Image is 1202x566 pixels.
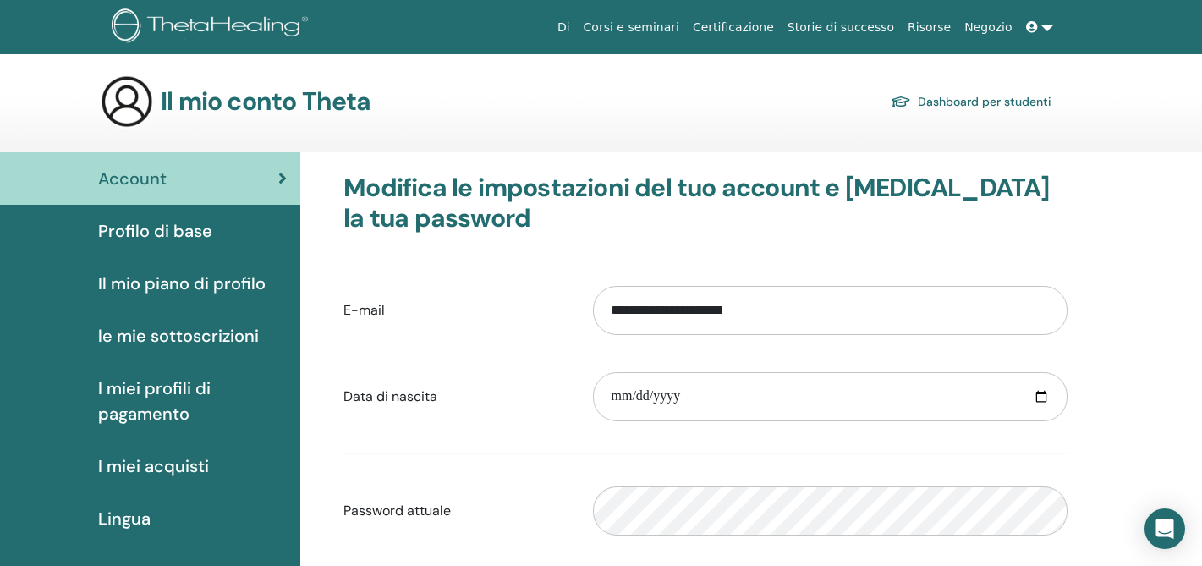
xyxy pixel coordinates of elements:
label: E-mail [331,294,580,327]
a: Storie di successo [781,12,901,43]
h3: Il mio conto Theta [161,86,371,117]
label: Password attuale [331,495,580,527]
img: logo.png [112,8,314,47]
img: graduation-cap.svg [891,95,911,109]
h3: Modifica le impostazioni del tuo account e [MEDICAL_DATA] la tua password [343,173,1068,234]
span: Lingua [98,506,151,531]
a: Di [551,12,577,43]
span: le mie sottoscrizioni [98,323,259,349]
img: generic-user-icon.jpg [100,74,154,129]
a: Risorse [901,12,958,43]
span: Il mio piano di profilo [98,271,266,296]
span: I miei acquisti [98,453,209,479]
span: Profilo di base [98,218,212,244]
div: Open Intercom Messenger [1144,508,1185,549]
a: Negozio [958,12,1018,43]
a: Corsi e seminari [577,12,686,43]
label: Data di nascita [331,381,580,413]
span: Account [98,166,167,191]
a: Certificazione [686,12,781,43]
span: I miei profili di pagamento [98,376,287,426]
a: Dashboard per studenti [891,90,1051,113]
